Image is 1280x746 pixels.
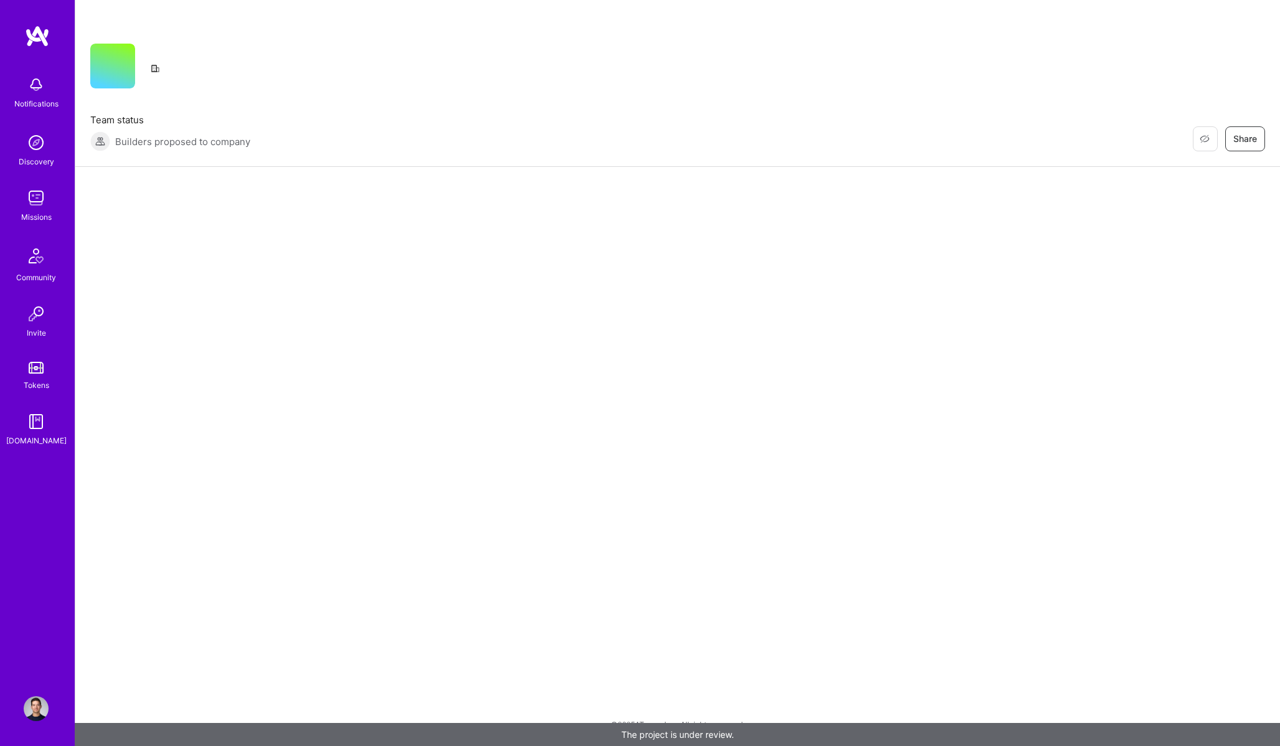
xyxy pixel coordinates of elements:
div: Invite [27,326,46,339]
img: Invite [24,301,49,326]
div: The project is under review. [75,723,1280,746]
div: Missions [21,210,52,224]
div: Community [16,271,56,284]
img: tokens [29,362,44,374]
i: icon CompanyGray [150,64,160,73]
span: Team status [90,113,250,126]
img: guide book [24,409,49,434]
span: Builders proposed to company [115,135,250,148]
div: Discovery [19,155,54,168]
div: [DOMAIN_NAME] [6,434,67,447]
img: Community [21,241,51,271]
button: Share [1225,126,1265,151]
a: User Avatar [21,696,52,721]
img: teamwork [24,186,49,210]
img: User Avatar [24,696,49,721]
img: discovery [24,130,49,155]
span: Share [1233,133,1257,145]
img: logo [25,25,50,47]
i: icon EyeClosed [1200,134,1210,144]
img: bell [24,72,49,97]
img: Builders proposed to company [90,131,110,151]
div: Notifications [14,97,59,110]
div: Tokens [24,379,49,392]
